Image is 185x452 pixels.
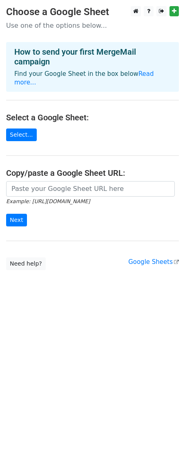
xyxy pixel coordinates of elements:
h4: How to send your first MergeMail campaign [14,47,171,66]
p: Use one of the options below... [6,21,179,30]
h4: Copy/paste a Google Sheet URL: [6,168,179,178]
h4: Select a Google Sheet: [6,113,179,122]
small: Example: [URL][DOMAIN_NAME] [6,198,90,204]
a: Google Sheets [128,258,179,266]
h3: Choose a Google Sheet [6,6,179,18]
p: Find your Google Sheet in the box below [14,70,171,87]
a: Need help? [6,257,46,270]
a: Read more... [14,70,154,86]
input: Next [6,214,27,226]
input: Paste your Google Sheet URL here [6,181,175,197]
a: Select... [6,129,37,141]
